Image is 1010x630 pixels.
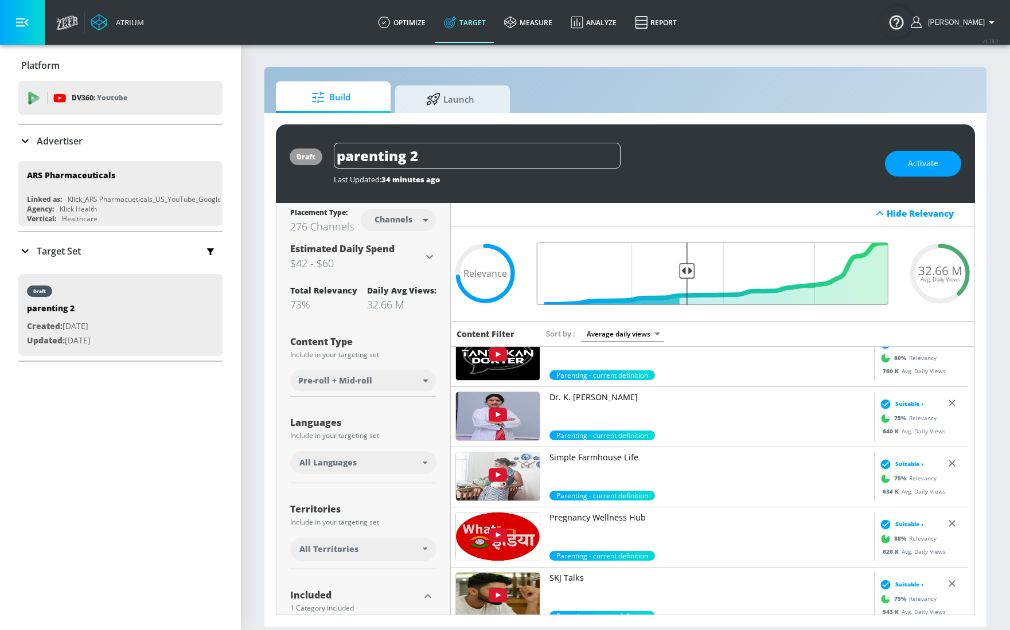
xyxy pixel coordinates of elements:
[877,487,946,495] div: Avg. Daily Views
[18,81,223,115] div: DV360: Youtube
[287,84,375,111] span: Build
[290,255,423,271] h3: $42 - $60
[369,2,435,43] a: optimize
[921,277,960,283] span: Avg. Daily Views
[883,366,902,374] span: 760 K
[97,92,127,104] p: Youtube
[880,6,912,38] button: Open Resource Center
[549,431,655,440] div: 75.0%
[883,487,902,495] span: 634 K
[877,349,937,366] div: Relevancy
[27,214,56,224] div: Vertical:
[877,578,923,590] div: Suitable ›
[290,220,354,233] div: 276 Channels
[895,580,923,589] span: Suitable ›
[299,543,358,555] span: All Territories
[549,572,869,584] p: SKJ Talks
[883,426,902,435] span: 640 K
[549,551,655,561] div: 88.0%
[457,328,514,339] h6: Content Filter
[546,328,575,339] span: Sort by
[456,573,540,621] img: UUGLL4RjClG-fRmXlCBFO-XQ
[367,285,436,296] div: Daily Avg Views:
[877,366,946,375] div: Avg. Daily Views
[297,152,315,162] div: draft
[885,151,961,177] button: Activate
[877,458,923,469] div: Suitable ›
[68,194,233,204] div: Klick_ARS Pharmacueticals_US_YouTube_GoogleAds
[456,512,540,561] img: UUag36Ce1URhfIj2AWO4CJvQ
[18,274,223,356] div: draftparenting 2Created:[DATE]Updated:[DATE]
[877,398,923,409] div: Suitable ›
[290,504,436,514] div: Territories
[895,520,923,529] span: Suitable ›
[877,530,937,547] div: Relevancy
[290,451,436,474] div: All Languages
[18,161,223,226] div: ARS PharmaceuticalsLinked as:Klick_ARS Pharmacueticals_US_YouTube_GoogleAdsAgency:Klick HealthVer...
[549,331,869,370] a: TANYAKAN DOKTER
[911,15,999,29] button: [PERSON_NAME]
[549,392,869,403] p: Dr. K. [PERSON_NAME]
[877,547,946,555] div: Avg. Daily Views
[62,214,98,224] div: Healthcare
[91,14,144,31] a: Atrium
[299,457,357,468] span: All Languages
[37,135,83,147] p: Advertiser
[435,2,495,43] a: Target
[887,208,968,219] div: Hide Relevancy
[290,242,395,255] span: Estimated Daily Spend
[549,370,655,380] span: Parenting - current definition
[877,409,937,426] div: Relevancy
[290,432,436,439] div: Include in your targeting set
[290,208,354,220] div: Placement Type:
[451,201,974,226] div: Hide Relevancy
[918,265,962,277] span: 32.66 M
[463,269,507,278] span: Relevance
[456,332,540,380] img: UUxUanitL0UhZCXMEmZrrVFA
[27,335,65,346] span: Updated:
[18,232,223,270] div: Target Set
[895,400,923,408] span: Suitable ›
[877,518,923,530] div: Suitable ›
[27,204,54,214] div: Agency:
[27,319,91,334] p: [DATE]
[549,551,655,561] span: Parenting - current definition
[549,370,655,380] div: 80.0%
[626,2,686,43] a: Report
[982,38,999,44] span: v 4.28.0
[369,214,418,224] div: Channels
[883,547,902,555] span: 620 K
[456,392,540,440] img: UU4JqmB6gTvjYSQixZtJ0jHw
[549,392,869,431] a: Dr. K. [PERSON_NAME]
[18,125,223,157] div: Advertiser
[27,320,63,331] span: Created:
[581,326,664,342] div: Average daily views
[298,375,372,386] span: Pre-roll + Mid-roll
[549,611,655,621] span: Parenting - current definition
[877,590,937,607] div: Relevancy
[549,452,869,491] a: Simple Farmhouse Life
[367,298,436,311] div: 32.66 M
[456,452,540,500] img: UUJh5H0bg_9Cq1wP1jVirmOA
[111,17,144,28] div: Atrium
[27,170,115,181] div: ARS Pharmaceuticals
[27,303,91,319] div: parenting 2
[72,92,127,104] p: DV360:
[495,2,561,43] a: measure
[549,611,655,621] div: 75.0%
[894,594,909,603] span: 75 %
[290,351,436,358] div: Include in your targeting set
[549,491,655,500] div: 75.0%
[549,512,869,551] a: Pregnancy Wellness Hub
[895,339,923,348] span: Suitable ›
[290,538,436,561] div: All Territories
[894,534,909,543] span: 88 %
[877,426,946,435] div: Avg. Daily Views
[894,414,909,422] span: 75 %
[549,431,655,440] span: Parenting - current definition
[923,18,985,26] span: login as: lekhraj.bhadava@zefr.com
[290,519,436,526] div: Include in your targeting set
[290,285,357,296] div: Total Relevancy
